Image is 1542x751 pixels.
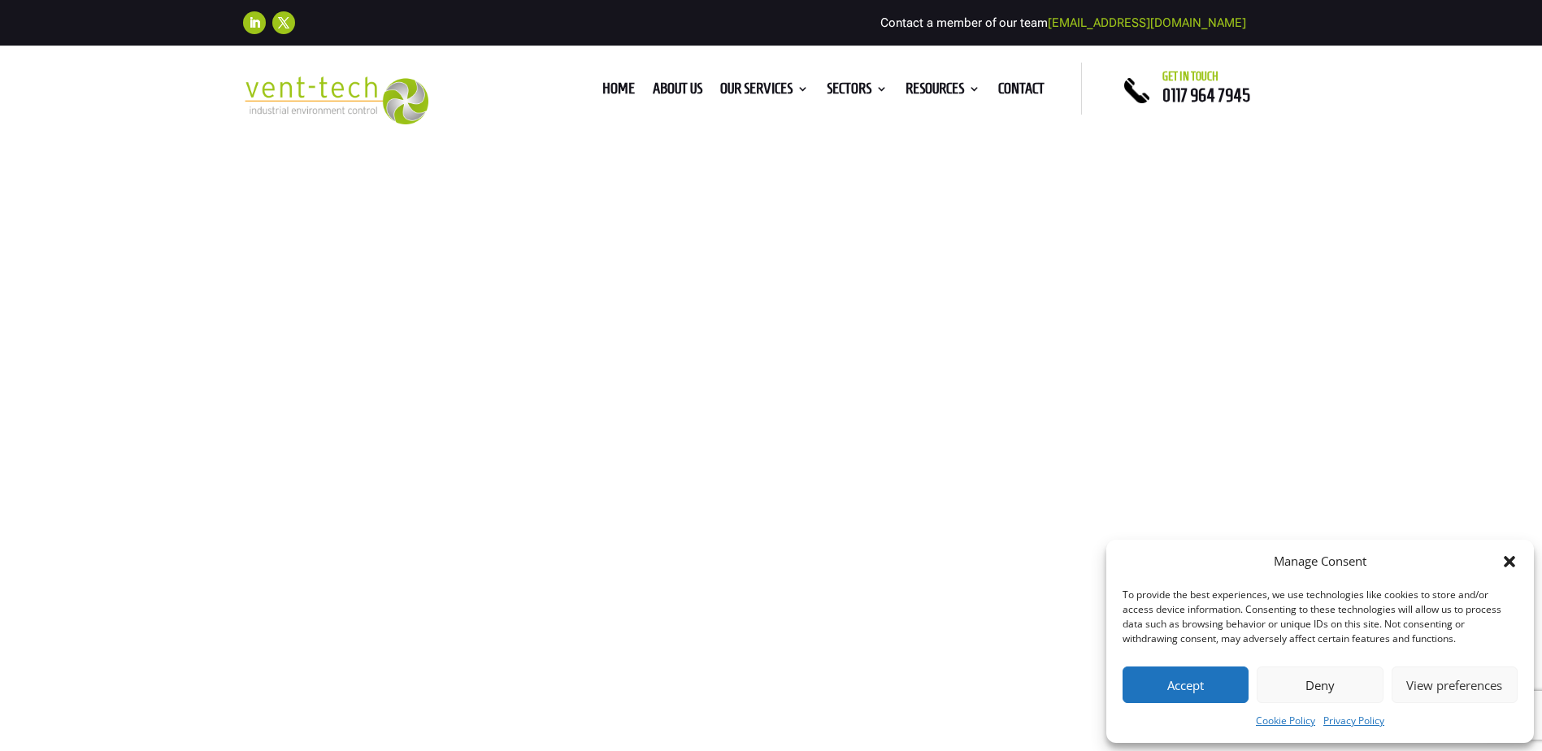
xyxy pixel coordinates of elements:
[272,11,295,34] a: Follow on X
[1274,552,1366,571] div: Manage Consent
[1162,70,1218,83] span: Get in touch
[1162,85,1250,105] a: 0117 964 7945
[1501,553,1518,570] div: Close dialog
[1123,588,1516,646] div: To provide the best experiences, we use technologies like cookies to store and/or access device i...
[998,83,1045,101] a: Contact
[1048,15,1246,30] a: [EMAIL_ADDRESS][DOMAIN_NAME]
[243,76,429,124] img: 2023-09-27T08_35_16.549ZVENT-TECH---Clear-background
[1392,666,1518,703] button: View preferences
[906,83,980,101] a: Resources
[602,83,635,101] a: Home
[243,11,266,34] a: Follow on LinkedIn
[880,15,1246,30] span: Contact a member of our team
[1323,711,1384,731] a: Privacy Policy
[1257,666,1383,703] button: Deny
[1123,666,1249,703] button: Accept
[720,83,809,101] a: Our Services
[653,83,702,101] a: About us
[1256,711,1315,731] a: Cookie Policy
[827,83,888,101] a: Sectors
